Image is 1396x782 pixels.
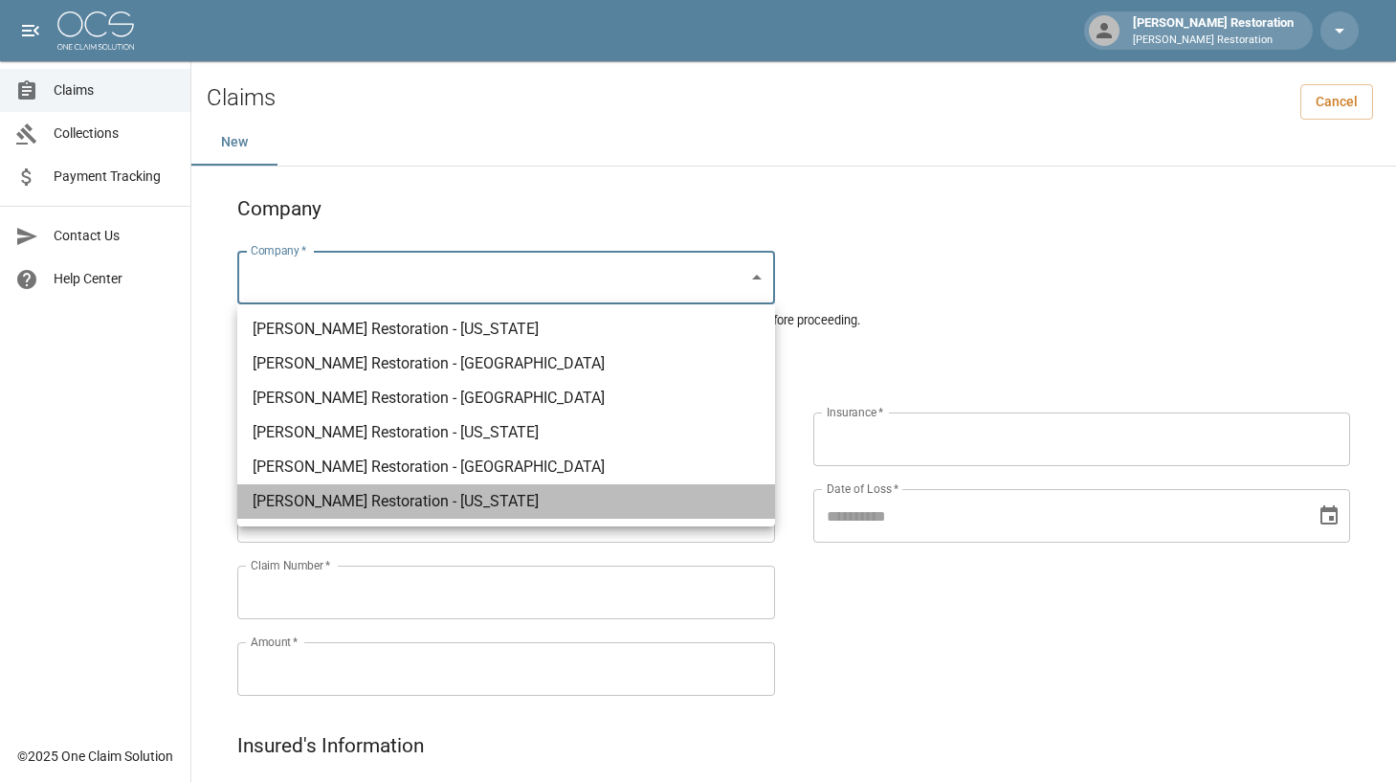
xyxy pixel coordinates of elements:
li: [PERSON_NAME] Restoration - [GEOGRAPHIC_DATA] [237,450,775,484]
li: [PERSON_NAME] Restoration - [US_STATE] [237,312,775,346]
li: [PERSON_NAME] Restoration - [US_STATE] [237,415,775,450]
li: [PERSON_NAME] Restoration - [US_STATE] [237,484,775,519]
li: [PERSON_NAME] Restoration - [GEOGRAPHIC_DATA] [237,381,775,415]
li: [PERSON_NAME] Restoration - [GEOGRAPHIC_DATA] [237,346,775,381]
